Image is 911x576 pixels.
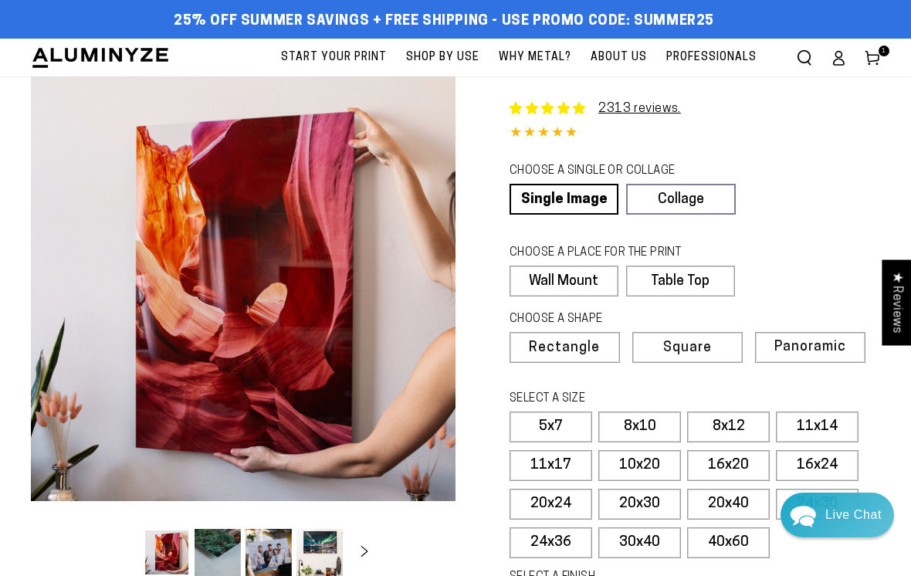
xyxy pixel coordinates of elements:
[781,493,894,537] div: Chat widget toggle
[510,184,618,215] a: Single Image
[825,493,882,537] div: Contact Us Directly
[510,245,720,262] legend: CHOOSE A PLACE FOR THE PRINT
[406,48,479,67] span: Shop By Use
[626,266,735,296] label: Table Top
[510,450,592,481] label: 11x17
[598,527,681,558] label: 30x40
[663,341,712,355] span: Square
[583,39,655,76] a: About Us
[666,48,757,67] span: Professionals
[776,412,859,442] label: 11x14
[510,266,618,296] label: Wall Mount
[510,123,880,145] div: 4.85 out of 5.0 stars
[296,529,343,576] button: Load image 4 in gallery view
[687,412,770,442] label: 8x12
[510,163,721,180] legend: CHOOSE A SINGLE OR COLLAGE
[598,450,681,481] label: 10x20
[510,527,592,558] label: 24x36
[281,48,387,67] span: Start Your Print
[776,489,859,520] label: 24x30
[659,39,764,76] a: Professionals
[347,536,381,570] button: Slide right
[882,46,886,56] span: 1
[598,103,681,115] a: 2313 reviews.
[882,259,911,345] div: Click to open Judge.me floating reviews tab
[144,529,190,576] button: Load image 1 in gallery view
[591,48,647,67] span: About Us
[774,340,846,354] span: Panoramic
[598,412,681,442] label: 8x10
[510,100,681,118] a: 2313 reviews.
[787,41,821,75] summary: Search our site
[174,13,714,30] span: 25% off Summer Savings + Free Shipping - Use Promo Code: SUMMER25
[529,341,600,355] span: Rectangle
[687,489,770,520] label: 20x40
[491,39,579,76] a: Why Metal?
[687,527,770,558] label: 40x60
[195,529,241,576] button: Load image 2 in gallery view
[499,48,571,67] span: Why Metal?
[687,450,770,481] label: 16x20
[105,536,139,570] button: Slide left
[246,529,292,576] button: Load image 3 in gallery view
[776,450,859,481] label: 16x24
[31,46,170,69] img: Aluminyze
[626,184,735,215] a: Collage
[510,412,592,442] label: 5x7
[510,311,723,328] legend: CHOOSE A SHAPE
[598,489,681,520] label: 20x30
[510,391,726,408] legend: SELECT A SIZE
[510,489,592,520] label: 20x24
[273,39,395,76] a: Start Your Print
[398,39,487,76] a: Shop By Use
